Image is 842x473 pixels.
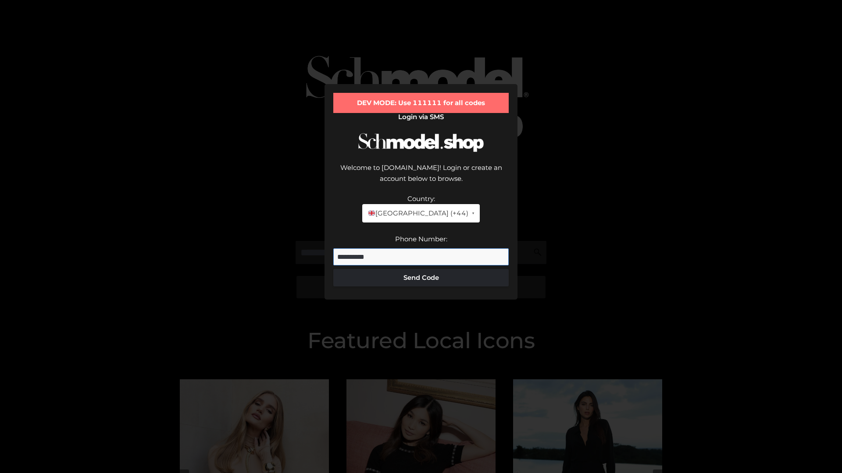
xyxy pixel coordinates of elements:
[407,194,435,203] label: Country:
[333,113,509,121] h2: Login via SMS
[333,93,509,113] div: DEV MODE: Use 111111 for all codes
[395,235,447,243] label: Phone Number:
[333,269,509,286] button: Send Code
[355,125,487,160] img: Schmodel Logo
[367,208,468,219] span: [GEOGRAPHIC_DATA] (+44)
[368,210,375,216] img: 🇬🇧
[333,162,509,193] div: Welcome to [DOMAIN_NAME]! Login or create an account below to browse.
